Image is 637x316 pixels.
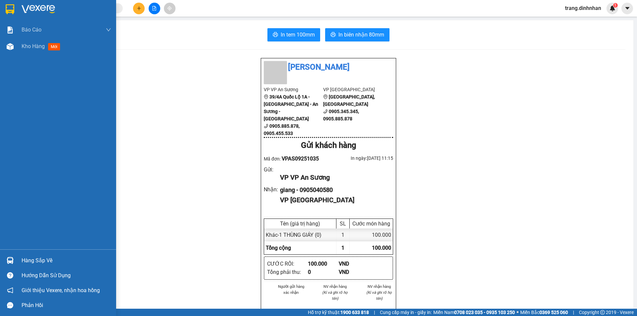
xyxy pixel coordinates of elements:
strong: 1900 633 818 [340,310,369,315]
span: In tem 100mm [281,31,315,39]
span: Miền Nam [433,309,515,316]
span: caret-down [624,5,630,11]
span: file-add [152,6,157,11]
span: printer [273,32,278,38]
div: Mã đơn: [264,155,328,163]
span: 100.000 [372,245,391,251]
div: Cước món hàng [351,221,391,227]
span: question-circle [7,272,13,279]
li: Người gửi hàng xác nhận [277,284,305,295]
div: Hướng dẫn sử dụng [22,271,111,281]
div: Gửi khách hàng [264,139,393,152]
i: (Kí và ghi rõ họ tên) [322,290,348,301]
span: ⚪️ [517,311,519,314]
span: 1 [614,3,616,8]
div: giang - 0905040580 [280,185,388,195]
div: Tên (giá trị hàng) [266,221,334,227]
span: Miền Bắc [520,309,568,316]
li: NV nhận hàng [321,284,349,289]
span: In biên nhận 80mm [338,31,384,39]
span: Hỗ trợ kỹ thuật: [308,309,369,316]
img: logo-vxr [6,4,14,14]
b: 39/4A Quốc Lộ 1A - [GEOGRAPHIC_DATA] - An Sương - [GEOGRAPHIC_DATA] [264,94,318,121]
span: mới [48,43,60,50]
button: file-add [149,3,160,14]
div: VND [339,260,370,268]
span: Khác - 1 THÙNG GIÁY (0) [266,232,321,238]
img: warehouse-icon [7,43,14,50]
button: printerIn tem 100mm [267,28,320,41]
span: Kho hàng [22,43,45,49]
div: VP VP An Sương [280,172,388,183]
span: aim [167,6,172,11]
div: Phản hồi [22,300,111,310]
button: plus [133,3,145,14]
span: | [374,309,375,316]
span: Giới thiệu Vexere, nhận hoa hồng [22,286,100,294]
span: environment [264,95,268,99]
b: 0905.345.345, 0905.885.878 [323,109,359,121]
div: Nhận : [264,185,280,194]
span: copyright [600,310,605,315]
div: In ngày: [DATE] 11:15 [328,155,393,162]
i: (Kí và ghi rõ họ tên) [366,290,392,301]
span: Cung cấp máy in - giấy in: [380,309,432,316]
strong: 0369 525 060 [539,310,568,315]
span: plus [137,6,141,11]
div: 0 [308,268,339,276]
button: printerIn biên nhận 80mm [325,28,389,41]
span: trang.dinhnhan [560,4,606,12]
img: solution-icon [7,27,14,33]
li: NV nhận hàng [365,284,393,289]
b: [GEOGRAPHIC_DATA], [GEOGRAPHIC_DATA] [323,94,375,107]
span: Tổng cộng [266,245,291,251]
span: VPAS09251035 [282,156,319,162]
div: VP [GEOGRAPHIC_DATA] [280,195,388,205]
img: icon-new-feature [609,5,615,11]
li: VP VP An Sương [264,86,323,93]
div: 100.000 [350,228,393,241]
li: VP [GEOGRAPHIC_DATA] [323,86,383,93]
span: phone [264,124,268,128]
b: 0905.885.878, 0905.455.533 [264,123,300,136]
div: Gửi : [264,165,280,174]
span: notification [7,287,13,293]
button: caret-down [621,3,633,14]
div: VND [339,268,370,276]
button: aim [164,3,176,14]
span: message [7,302,13,308]
sup: 1 [613,3,618,8]
div: 1 [336,228,350,241]
strong: 0708 023 035 - 0935 103 250 [454,310,515,315]
li: [PERSON_NAME] [264,61,393,74]
div: Hàng sắp về [22,256,111,266]
span: environment [323,95,328,99]
span: 1 [341,245,344,251]
div: SL [338,221,348,227]
span: printer [330,32,336,38]
img: warehouse-icon [7,257,14,264]
div: CƯỚC RỒI : [267,260,308,268]
span: phone [323,109,328,114]
span: Báo cáo [22,26,41,34]
span: down [106,27,111,32]
div: 100.000 [308,260,339,268]
div: Tổng phải thu : [267,268,308,276]
span: | [573,309,574,316]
